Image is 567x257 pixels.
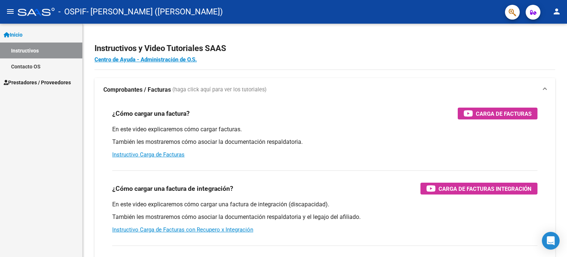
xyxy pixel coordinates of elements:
p: En este video explicaremos cómo cargar facturas. [112,125,537,133]
span: - OSPIF [58,4,86,20]
p: También les mostraremos cómo asociar la documentación respaldatoria. [112,138,537,146]
button: Carga de Facturas [458,108,537,119]
span: Carga de Facturas [476,109,532,118]
span: Carga de Facturas Integración [439,184,532,193]
span: Inicio [4,31,23,39]
strong: Comprobantes / Facturas [103,86,171,94]
mat-icon: person [552,7,561,16]
span: - [PERSON_NAME] ([PERSON_NAME]) [86,4,223,20]
h3: ¿Cómo cargar una factura? [112,108,190,119]
a: Centro de Ayuda - Administración de O.S. [94,56,197,63]
span: Prestadores / Proveedores [4,78,71,87]
mat-icon: menu [6,7,15,16]
p: En este video explicaremos cómo cargar una factura de integración (discapacidad). [112,200,537,209]
h2: Instructivos y Video Tutoriales SAAS [94,41,555,55]
p: También les mostraremos cómo asociar la documentación respaldatoria y el legajo del afiliado. [112,213,537,221]
mat-expansion-panel-header: Comprobantes / Facturas (haga click aquí para ver los tutoriales) [94,78,555,102]
a: Instructivo Carga de Facturas con Recupero x Integración [112,226,253,233]
div: Open Intercom Messenger [542,232,560,250]
button: Carga de Facturas Integración [420,183,537,195]
span: (haga click aquí para ver los tutoriales) [172,86,267,94]
a: Instructivo Carga de Facturas [112,151,185,158]
h3: ¿Cómo cargar una factura de integración? [112,183,233,194]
